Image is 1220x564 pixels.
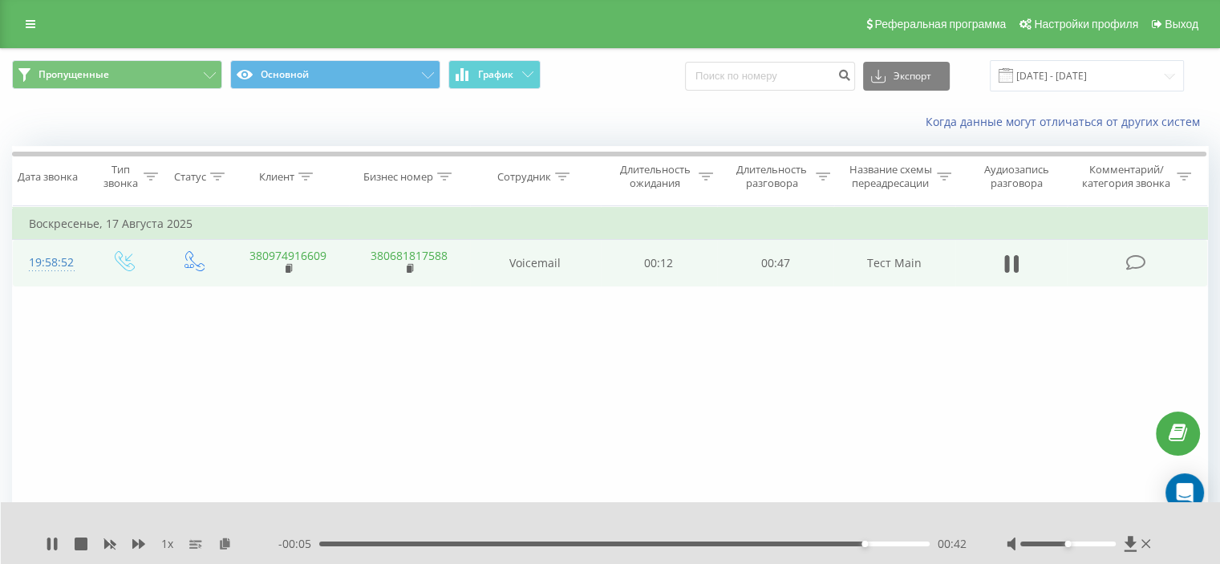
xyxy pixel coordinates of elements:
[278,536,319,552] span: - 00:05
[601,240,717,286] td: 00:12
[161,536,173,552] span: 1 x
[39,68,109,81] span: Пропущенные
[13,208,1208,240] td: Воскресенье, 17 Августа 2025
[615,163,695,190] div: Длительность ожидания
[938,536,967,552] span: 00:42
[478,69,513,80] span: График
[926,114,1208,129] a: Когда данные могут отличаться от других систем
[732,163,812,190] div: Длительность разговора
[833,240,955,286] td: Тест Main
[363,170,433,184] div: Бизнес номер
[1064,541,1071,547] div: Accessibility label
[861,541,868,547] div: Accessibility label
[849,163,933,190] div: Название схемы переадресации
[29,247,71,278] div: 19:58:52
[685,62,855,91] input: Поиск по номеру
[18,170,78,184] div: Дата звонка
[863,62,950,91] button: Экспорт
[174,170,206,184] div: Статус
[12,60,222,89] button: Пропущенные
[970,163,1064,190] div: Аудиозапись разговора
[259,170,294,184] div: Клиент
[101,163,139,190] div: Тип звонка
[249,248,326,263] a: 380974916609
[1034,18,1138,30] span: Настройки профиля
[230,60,440,89] button: Основной
[497,170,551,184] div: Сотрудник
[470,240,601,286] td: Voicemail
[448,60,541,89] button: График
[1165,18,1198,30] span: Выход
[371,248,448,263] a: 380681817588
[874,18,1006,30] span: Реферальная программа
[1079,163,1173,190] div: Комментарий/категория звонка
[1165,473,1204,512] div: Open Intercom Messenger
[717,240,833,286] td: 00:47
